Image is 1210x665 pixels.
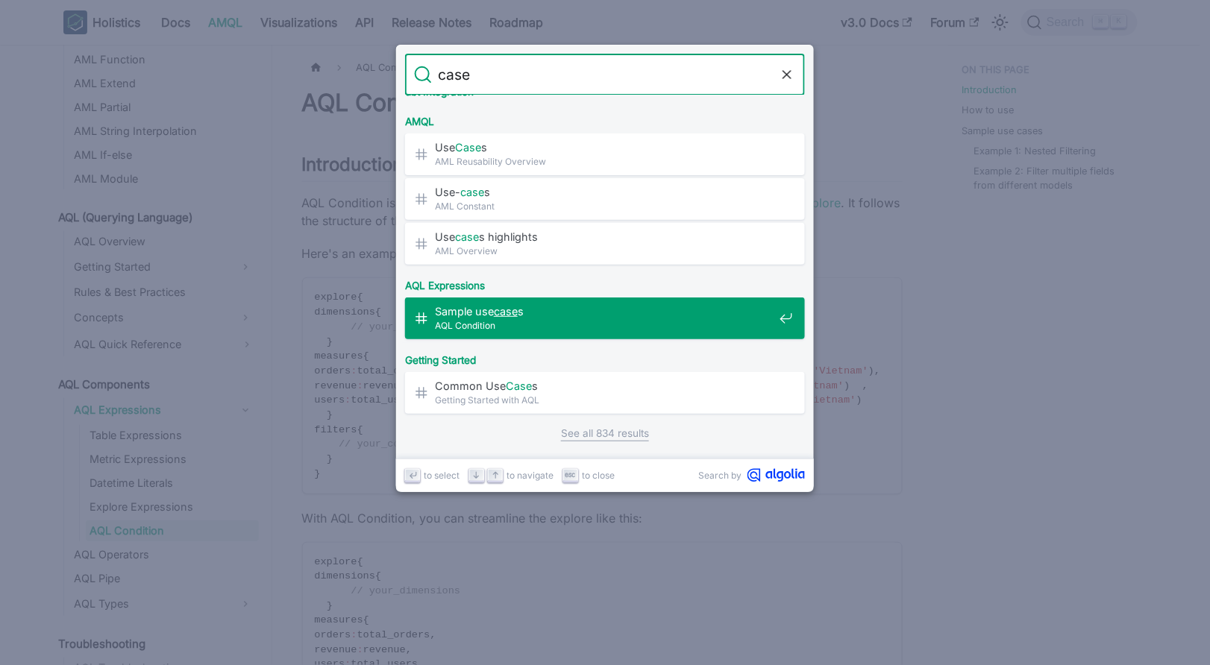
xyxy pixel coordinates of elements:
div: Getting Started [402,342,808,372]
svg: Escape key [565,470,576,481]
mark: case [494,305,518,318]
mark: Case [506,379,532,392]
span: Sample use s​ [435,304,774,318]
div: AMQL [402,104,808,133]
span: Search by [698,468,742,482]
a: Common UseCases​Getting Started with AQL [405,372,805,414]
button: Clear the query [778,66,796,83]
a: Usecases highlights​AML Overview [405,223,805,265]
svg: Enter key [407,470,419,481]
span: Getting Started with AQL [435,393,774,407]
span: Use s highlights​ [435,230,774,244]
div: AQL Expressions [402,268,808,297]
a: UseCases​AML Reusability Overview [405,133,805,175]
a: Use-cases​AML Constant [405,178,805,220]
span: to close [582,468,615,482]
input: Search docs [432,54,778,95]
mark: Case [455,141,481,154]
a: See all 834 results [561,426,649,441]
svg: Algolia [747,468,805,482]
span: AML Overview [435,244,774,258]
mark: case [455,230,479,243]
span: Use s​ [435,140,774,154]
svg: Arrow up [490,470,501,481]
mark: case [460,186,484,198]
span: to navigate [507,468,554,482]
svg: Arrow down [471,470,482,481]
a: Sample usecases​AQL Condition [405,297,805,339]
span: to select [424,468,460,482]
span: Common Use s​ [435,379,774,393]
a: Search byAlgolia [698,468,805,482]
span: AML Reusability Overview [435,154,774,168]
span: AML Constant [435,199,774,213]
span: Use- s​ [435,185,774,199]
span: AQL Condition [435,318,774,332]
